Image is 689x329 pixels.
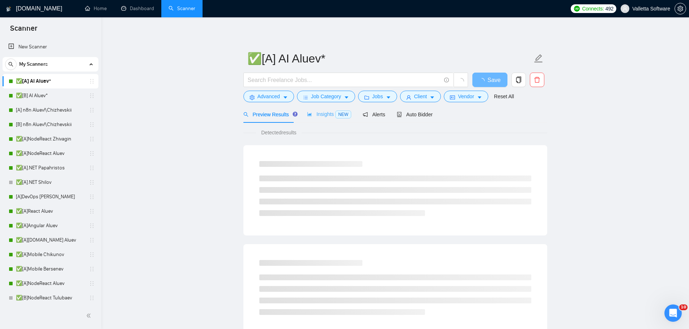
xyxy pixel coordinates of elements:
span: search [5,62,16,67]
a: ✅[A]NodeReact Aluev [16,146,85,161]
img: upwork-logo.png [574,6,580,12]
a: ✅[B]NodeReact Tulubaev [16,291,85,305]
span: holder [89,281,95,286]
a: ✅[A]Mobile Bersenev [16,262,85,276]
span: My Scanners [19,57,48,72]
a: ✅[A]Angular Aluev [16,218,85,233]
span: Client [414,92,427,100]
span: loading [479,78,488,84]
span: caret-down [386,95,391,100]
img: logo [6,3,11,15]
span: holder [89,208,95,214]
span: holder [89,237,95,243]
button: search [5,59,17,70]
span: info-circle [444,78,449,82]
span: 492 [605,5,613,13]
a: dashboardDashboard [121,5,154,12]
button: setting [675,3,686,14]
span: search [243,112,248,117]
a: ✅[A]Mobile Chikunov [16,247,85,262]
span: double-left [86,312,93,319]
span: holder [89,194,95,200]
div: Tooltip anchor [292,111,298,117]
a: ✅[A]NodeReact Aluev [16,276,85,291]
span: caret-down [430,95,435,100]
span: holder [89,223,95,229]
span: bars [303,95,308,100]
span: Scanner [4,23,43,38]
span: 10 [679,304,688,310]
span: holder [89,151,95,156]
a: [A] n8n Aluev!\Chizhevskii [16,103,85,117]
button: idcardVendorcaret-down [444,91,488,102]
a: searchScanner [169,5,195,12]
a: [A]DevOps [PERSON_NAME] [16,190,85,204]
span: caret-down [283,95,288,100]
span: holder [89,266,95,272]
span: holder [89,78,95,84]
button: Save [472,73,507,87]
span: Detected results [256,129,301,137]
li: New Scanner [3,40,98,54]
span: user [622,6,628,11]
a: ✅[A]React Aluev [16,204,85,218]
iframe: Intercom live chat [664,304,682,322]
span: Alerts [363,112,385,117]
span: idcard [450,95,455,100]
button: barsJob Categorycaret-down [297,91,355,102]
span: holder [89,252,95,257]
a: Reset All [494,92,514,100]
span: Connects: [582,5,604,13]
span: holder [89,179,95,185]
span: holder [89,122,95,127]
span: holder [89,107,95,113]
a: ✅[A] AI Aluev* [16,74,85,88]
a: ✅[A]NodeReact Zhivagin [16,132,85,146]
span: NEW [335,111,351,118]
span: caret-down [344,95,349,100]
span: Auto Bidder [397,112,433,117]
a: New Scanner [8,40,93,54]
span: holder [89,295,95,301]
span: Advanced [258,92,280,100]
a: ✅[B] AI Aluev* [16,88,85,103]
span: holder [89,165,95,171]
span: Jobs [372,92,383,100]
button: userClientcaret-down [400,91,441,102]
a: homeHome [85,5,107,12]
span: delete [530,77,544,83]
a: setting [675,6,686,12]
span: copy [512,77,526,83]
a: [B] n8n Aluev!\Chizhevskii [16,117,85,132]
span: holder [89,93,95,99]
a: ✅[A][DOMAIN_NAME] Aluev [16,233,85,247]
span: setting [250,95,255,100]
span: area-chart [307,112,312,117]
span: user [406,95,411,100]
span: Vendor [458,92,474,100]
button: folderJobscaret-down [358,91,397,102]
a: ✅[A].NET Shilov [16,175,85,190]
input: Scanner name... [247,49,532,68]
span: notification [363,112,368,117]
span: robot [397,112,402,117]
span: holder [89,136,95,142]
button: settingAdvancedcaret-down [243,91,294,102]
span: loading [458,78,464,85]
button: delete [530,73,544,87]
span: Insights [307,111,351,117]
input: Search Freelance Jobs... [248,75,441,85]
span: folder [364,95,369,100]
span: Save [488,75,501,85]
span: Preview Results [243,112,295,117]
button: copy [511,73,526,87]
span: Job Category [311,92,341,100]
span: edit [534,54,543,63]
span: caret-down [477,95,482,100]
span: setting [675,6,686,12]
a: ✅[A].NET Papahristos [16,161,85,175]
